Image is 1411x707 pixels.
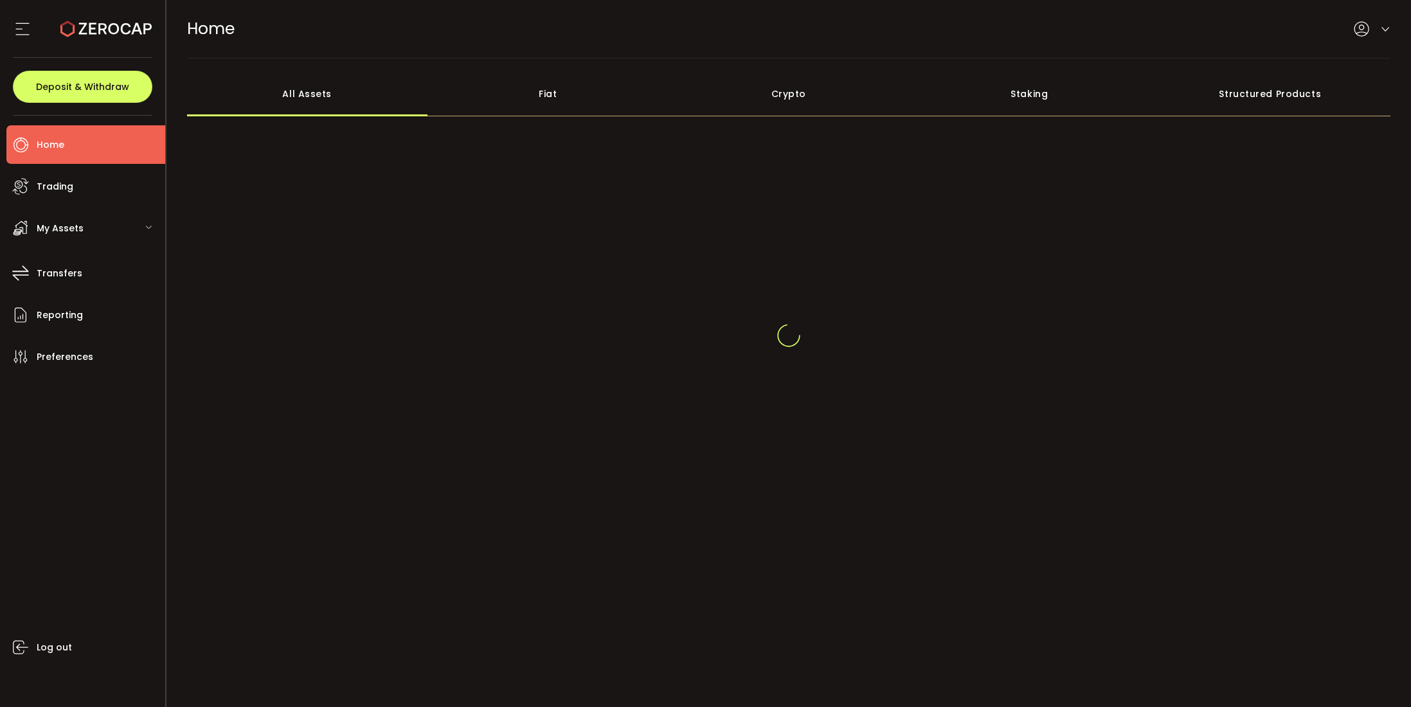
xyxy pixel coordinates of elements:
[37,219,84,238] span: My Assets
[37,638,72,657] span: Log out
[37,177,73,196] span: Trading
[427,71,669,116] div: Fiat
[37,264,82,283] span: Transfers
[187,17,235,40] span: Home
[187,71,428,116] div: All Assets
[36,82,129,91] span: Deposit & Withdraw
[37,306,83,325] span: Reporting
[13,71,152,103] button: Deposit & Withdraw
[1150,71,1391,116] div: Structured Products
[909,71,1150,116] div: Staking
[37,348,93,366] span: Preferences
[669,71,910,116] div: Crypto
[37,136,64,154] span: Home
